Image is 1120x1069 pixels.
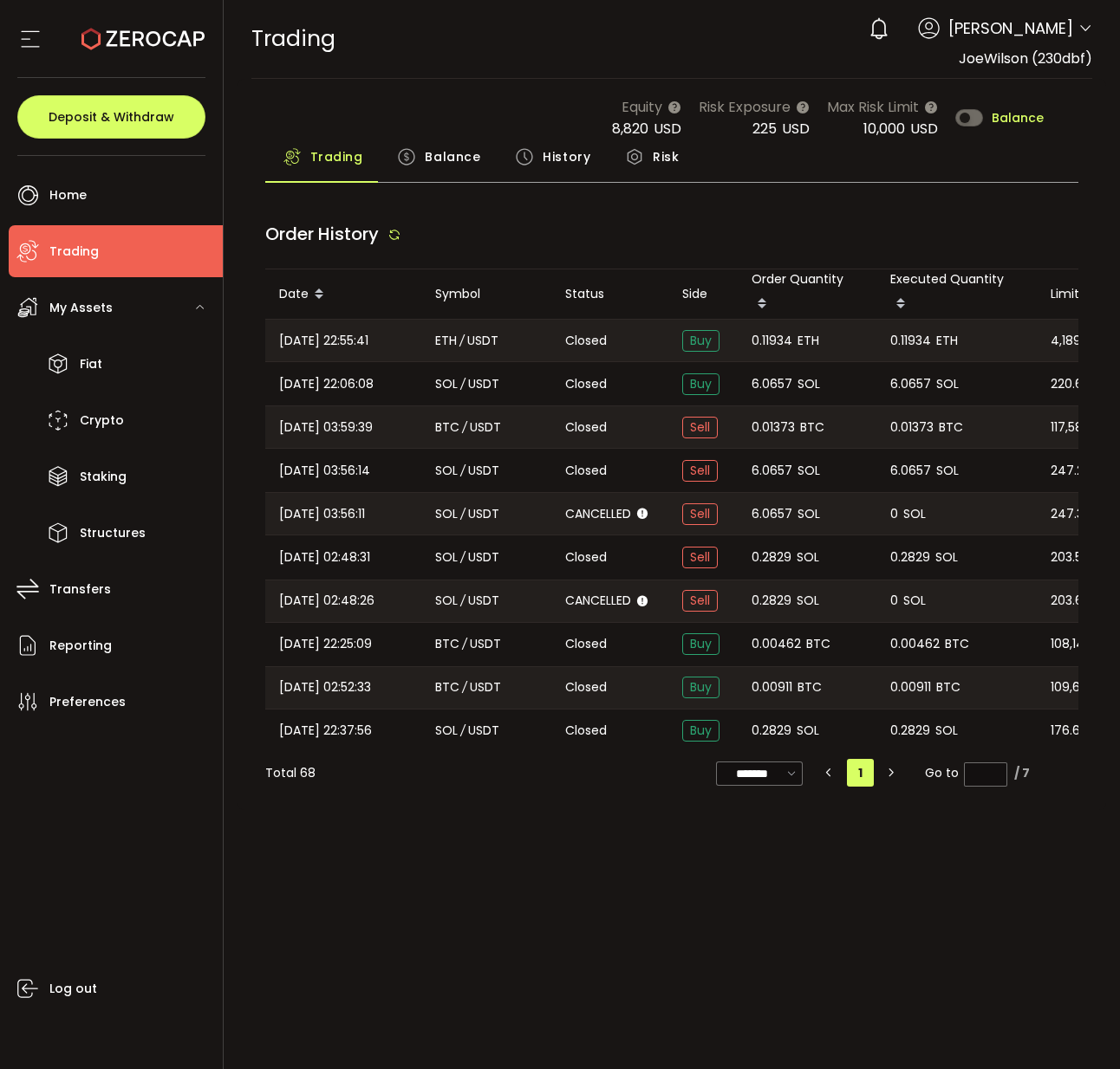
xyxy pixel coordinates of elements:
[279,374,374,394] span: [DATE] 22:06:08
[279,677,371,697] span: [DATE] 02:52:33
[890,634,940,654] span: 0.00462
[460,461,466,481] em: /
[468,721,499,741] span: USDT
[1033,986,1120,1069] div: Chat Widget
[752,119,777,139] span: 225
[890,721,930,741] span: 0.2829
[682,633,720,655] span: Buy
[251,23,335,54] span: Trading
[468,547,499,567] span: USDT
[847,759,874,787] li: 1
[800,418,824,437] span: BTC
[468,461,499,481] span: USDT
[752,461,792,481] span: 6.0657
[948,16,1073,40] span: [PERSON_NAME]
[265,764,316,782] div: Total 68
[738,269,876,319] div: Order Quantity
[798,331,819,351] span: ETH
[682,503,718,525] span: Sell
[959,49,1092,68] span: JoeWilson (230dbf)
[890,504,898,524] span: 0
[752,634,801,654] span: 0.00462
[945,634,969,654] span: BTC
[49,577,111,602] span: Transfers
[653,139,679,174] span: Risk
[668,284,738,304] div: Side
[699,96,791,118] span: Risk Exposure
[435,591,458,611] span: SOL
[752,547,791,567] span: 0.2829
[797,721,819,741] span: SOL
[435,504,458,524] span: SOL
[80,521,146,546] span: Structures
[435,677,459,697] span: BTC
[435,331,457,351] span: ETH
[80,352,102,377] span: Fiat
[462,677,467,697] em: /
[265,280,421,309] div: Date
[279,461,370,481] span: [DATE] 03:56:14
[890,547,930,567] span: 0.2829
[1051,591,1083,611] span: 203.6
[470,634,501,654] span: USDT
[612,119,648,139] span: 8,820
[752,331,792,351] span: 0.11934
[752,591,791,611] span: 0.2829
[49,111,174,123] span: Deposit & Withdraw
[279,591,374,611] span: [DATE] 02:48:26
[935,721,958,741] span: SOL
[890,591,898,611] span: 0
[654,119,681,139] span: USD
[17,95,205,139] button: Deposit & Withdraw
[903,504,926,524] span: SOL
[798,461,820,481] span: SOL
[435,418,459,437] span: BTC
[925,761,1007,785] span: Go to
[1051,374,1091,394] span: 220.69
[827,96,919,118] span: Max Risk Limit
[752,374,792,394] span: 6.0657
[565,375,607,393] span: Closed
[435,374,458,394] span: SOL
[806,634,830,654] span: BTC
[460,721,466,741] em: /
[468,591,499,611] span: USDT
[903,591,926,611] span: SOL
[890,677,931,697] span: 0.00911
[1051,677,1114,697] span: 109,670.07
[752,721,791,741] span: 0.2829
[279,634,372,654] span: [DATE] 22:25:09
[462,418,467,437] em: /
[682,677,720,698] span: Buy
[1051,331,1099,351] span: 4,189.67
[622,96,662,118] span: Equity
[565,722,607,740] span: Closed
[467,331,498,351] span: USDT
[80,464,127,489] span: Staking
[435,547,458,567] span: SOL
[798,504,820,524] span: SOL
[310,139,363,174] span: Trading
[565,635,607,653] span: Closed
[1051,721,1088,741] span: 176.68
[682,330,720,352] span: Buy
[468,374,499,394] span: USDT
[1051,547,1090,567] span: 203.59
[421,284,551,304] div: Symbol
[49,239,99,264] span: Trading
[49,690,126,715] span: Preferences
[565,332,607,350] span: Closed
[890,461,931,481] span: 6.0657
[1051,634,1110,654] span: 108,142.43
[279,331,368,351] span: [DATE] 22:55:41
[279,504,365,524] span: [DATE] 03:56:11
[435,634,459,654] span: BTC
[543,139,590,174] span: History
[460,547,466,567] em: /
[890,331,931,351] span: 0.11934
[460,504,466,524] em: /
[551,284,668,304] div: Status
[565,548,607,567] span: Closed
[992,112,1044,124] span: Balance
[1051,418,1100,437] span: 117,583.6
